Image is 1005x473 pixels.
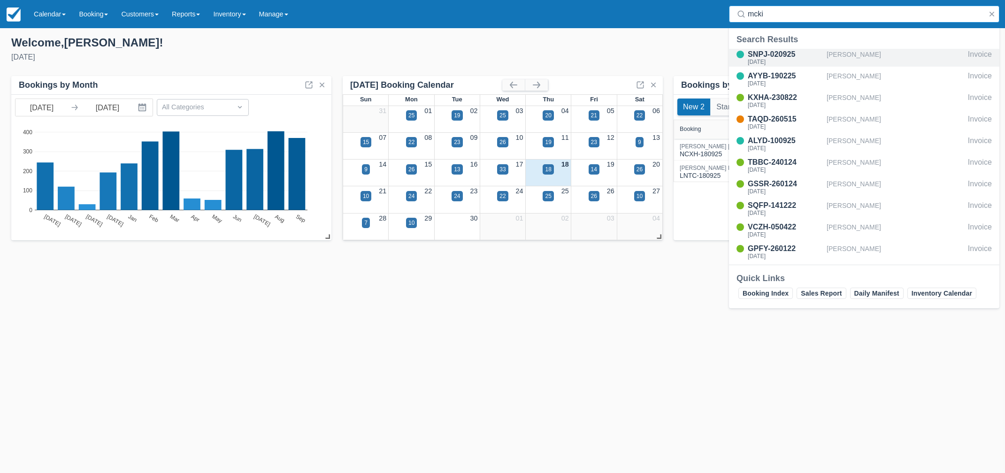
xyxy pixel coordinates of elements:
[968,92,992,110] div: Invoice
[748,167,823,173] div: [DATE]
[736,34,992,45] div: Search Results
[607,134,614,141] a: 12
[516,214,523,222] a: 01
[561,187,569,195] a: 25
[454,138,460,146] div: 23
[748,200,823,211] div: SQFP-141222
[607,214,614,222] a: 03
[827,221,964,239] div: [PERSON_NAME]
[827,157,964,175] div: [PERSON_NAME]
[19,80,98,91] div: Bookings by Month
[454,111,460,120] div: 19
[11,36,495,50] div: Welcome , [PERSON_NAME] !
[637,111,643,120] div: 22
[424,134,432,141] a: 08
[827,135,964,153] div: [PERSON_NAME]
[748,102,823,108] div: [DATE]
[379,214,386,222] a: 28
[748,114,823,125] div: TAQD-260515
[424,107,432,114] a: 01
[748,124,823,130] div: [DATE]
[711,99,755,115] button: Starting 4
[235,102,245,112] span: Dropdown icon
[379,134,386,141] a: 07
[850,288,904,299] a: Daily Manifest
[499,192,506,200] div: 22
[907,288,976,299] a: Inventory Calendar
[408,138,414,146] div: 22
[968,135,992,153] div: Invoice
[729,114,999,131] a: TAQD-260515[DATE][PERSON_NAME]Invoice
[652,187,660,195] a: 27
[516,134,523,141] a: 10
[797,288,846,299] a: Sales Report
[607,187,614,195] a: 26
[748,189,823,194] div: [DATE]
[652,134,660,141] a: 13
[748,253,823,259] div: [DATE]
[748,210,823,216] div: [DATE]
[470,160,477,168] a: 16
[364,165,368,174] div: 9
[681,80,760,91] div: Bookings by Month
[827,70,964,88] div: [PERSON_NAME]
[379,107,386,114] a: 31
[134,99,153,116] button: Interact with the calendar and add the check-in date for your trip.
[561,134,569,141] a: 11
[11,52,495,63] div: [DATE]
[607,107,614,114] a: 05
[81,99,134,116] input: End Date
[638,138,641,146] div: 9
[729,178,999,196] a: GSSR-260124[DATE][PERSON_NAME]Invoice
[748,92,823,103] div: KXHA-230822
[379,160,386,168] a: 14
[748,59,823,65] div: [DATE]
[635,96,644,103] span: Sat
[729,157,999,175] a: TBBC-240124[DATE][PERSON_NAME]Invoice
[968,157,992,175] div: Invoice
[748,145,823,151] div: [DATE]
[363,138,369,146] div: 15
[516,187,523,195] a: 24
[729,243,999,261] a: GPFY-260122[DATE][PERSON_NAME]Invoice
[454,165,460,174] div: 13
[543,96,554,103] span: Thu
[545,192,551,200] div: 25
[516,160,523,168] a: 17
[748,157,823,168] div: TBBC-240124
[729,200,999,218] a: SQFP-141222[DATE][PERSON_NAME]Invoice
[968,221,992,239] div: Invoice
[7,8,21,22] img: checkfront-main-nav-mini-logo.png
[454,192,460,200] div: 24
[748,81,823,86] div: [DATE]
[652,107,660,114] a: 06
[748,243,823,254] div: GPFY-260122
[350,80,502,91] div: [DATE] Booking Calendar
[748,49,823,60] div: SNPJ-020925
[499,165,506,174] div: 33
[827,49,964,67] div: [PERSON_NAME]
[499,111,506,120] div: 25
[680,144,775,159] div: NCXH-180925
[680,169,752,173] a: [PERSON_NAME] FrautschiLNTC-180925
[364,219,368,227] div: 7
[680,165,752,171] div: [PERSON_NAME] Frautschi
[968,49,992,67] div: Invoice
[748,232,823,237] div: [DATE]
[652,160,660,168] a: 20
[748,135,823,146] div: ALYD-100925
[748,6,984,23] input: Search ( / )
[827,200,964,218] div: [PERSON_NAME]
[424,160,432,168] a: 15
[680,165,752,181] div: LNTC-180925
[470,134,477,141] a: 09
[738,288,793,299] a: Booking Index
[748,221,823,233] div: VCZH-050422
[968,70,992,88] div: Invoice
[452,96,462,103] span: Tue
[968,114,992,131] div: Invoice
[379,187,386,195] a: 21
[968,200,992,218] div: Invoice
[827,243,964,261] div: [PERSON_NAME]
[363,192,369,200] div: 10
